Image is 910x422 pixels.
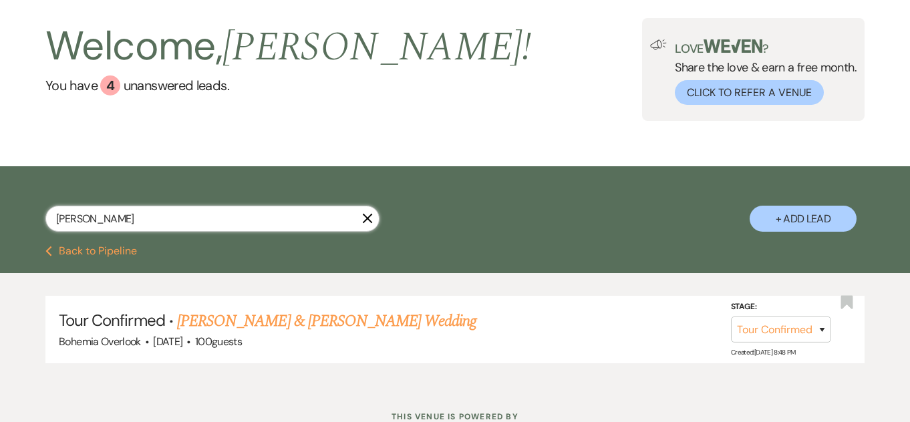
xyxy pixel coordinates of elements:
[59,310,165,331] span: Tour Confirmed
[650,39,667,50] img: loud-speaker-illustration.svg
[675,39,857,55] p: Love ?
[195,335,242,349] span: 100 guests
[222,17,531,78] span: [PERSON_NAME] !
[45,246,137,256] button: Back to Pipeline
[177,309,476,333] a: [PERSON_NAME] & [PERSON_NAME] Wedding
[731,300,831,314] label: Stage:
[667,39,857,105] div: Share the love & earn a free month.
[153,335,182,349] span: [DATE]
[45,206,380,232] input: Search by name, event date, email address or phone number
[750,206,857,232] button: + Add Lead
[704,39,763,53] img: weven-logo-green.svg
[675,80,824,105] button: Click to Refer a Venue
[59,335,141,349] span: Bohemia Overlook
[45,75,531,95] a: You have 4 unanswered leads.
[731,348,796,357] span: Created: [DATE] 8:48 PM
[45,18,531,75] h2: Welcome,
[100,75,120,95] div: 4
